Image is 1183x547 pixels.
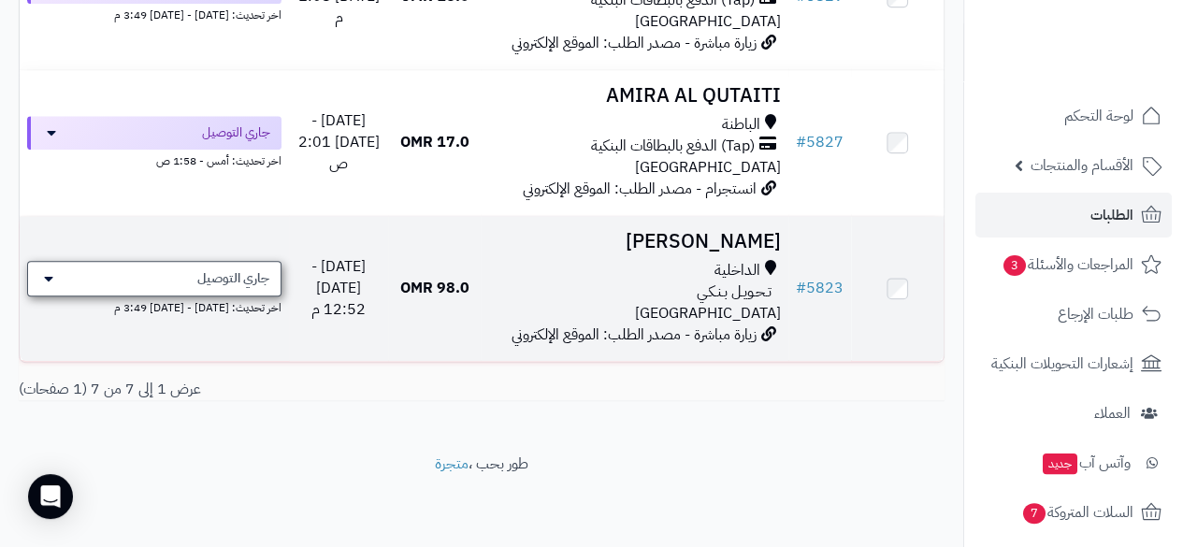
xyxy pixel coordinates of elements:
[1041,450,1131,476] span: وآتس آب
[1056,50,1165,90] img: logo-2.png
[28,474,73,519] div: Open Intercom Messenger
[488,231,781,252] h3: [PERSON_NAME]
[991,351,1133,377] span: إشعارات التحويلات البنكية
[1058,301,1133,327] span: طلبات الإرجاع
[27,296,281,316] div: اخر تحديث: [DATE] - [DATE] 3:49 م
[1031,152,1133,179] span: الأقسام والمنتجات
[975,341,1172,386] a: إشعارات التحويلات البنكية
[1043,453,1077,474] span: جديد
[975,490,1172,535] a: السلات المتروكة7
[796,277,806,299] span: #
[5,379,482,400] div: عرض 1 إلى 7 من 7 (1 صفحات)
[1003,255,1026,276] span: 3
[635,302,781,324] span: [GEOGRAPHIC_DATA]
[714,260,760,281] span: الداخلية
[975,193,1172,238] a: الطلبات
[975,242,1172,287] a: المراجعات والأسئلة3
[1090,202,1133,228] span: الطلبات
[635,10,781,33] span: [GEOGRAPHIC_DATA]
[1002,252,1133,278] span: المراجعات والأسئلة
[400,277,469,299] span: 98.0 OMR
[435,453,469,475] a: متجرة
[975,292,1172,337] a: طلبات الإرجاع
[975,440,1172,485] a: وآتس آبجديد
[1094,400,1131,426] span: العملاء
[796,131,844,153] a: #5827
[298,109,380,175] span: [DATE] - [DATE] 2:01 ص
[975,391,1172,436] a: العملاء
[400,131,469,153] span: 17.0 OMR
[1064,103,1133,129] span: لوحة التحكم
[523,178,757,200] span: انستجرام - مصدر الطلب: الموقع الإلكتروني
[1021,499,1133,525] span: السلات المتروكة
[27,150,281,169] div: اخر تحديث: أمس - 1:58 ص
[796,277,844,299] a: #5823
[512,32,757,54] span: زيارة مباشرة - مصدر الطلب: الموقع الإلكتروني
[1023,503,1046,524] span: 7
[27,4,281,23] div: اخر تحديث: [DATE] - [DATE] 3:49 م
[197,269,269,288] span: جاري التوصيل
[722,114,760,136] span: الباطنة
[635,156,781,179] span: [GEOGRAPHIC_DATA]
[202,123,270,142] span: جاري التوصيل
[591,136,755,157] span: (Tap) الدفع بالبطاقات البنكية
[311,255,366,321] span: [DATE] - [DATE] 12:52 م
[512,324,757,346] span: زيارة مباشرة - مصدر الطلب: الموقع الإلكتروني
[975,94,1172,138] a: لوحة التحكم
[697,281,772,303] span: تـحـويـل بـنـكـي
[796,131,806,153] span: #
[488,85,781,107] h3: AMIRA AL QUTAITI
